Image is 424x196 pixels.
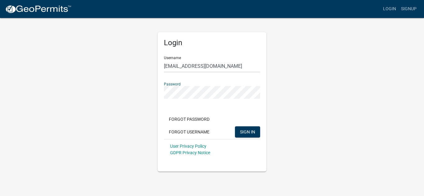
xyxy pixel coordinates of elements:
[399,3,419,15] a: Signup
[381,3,399,15] a: Login
[170,150,210,155] a: GDPR Privacy Notice
[235,126,260,137] button: SIGN IN
[170,144,206,149] a: User Privacy Policy
[240,129,255,134] span: SIGN IN
[164,38,260,47] h5: Login
[164,114,214,125] button: Forgot Password
[164,126,214,137] button: Forgot Username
